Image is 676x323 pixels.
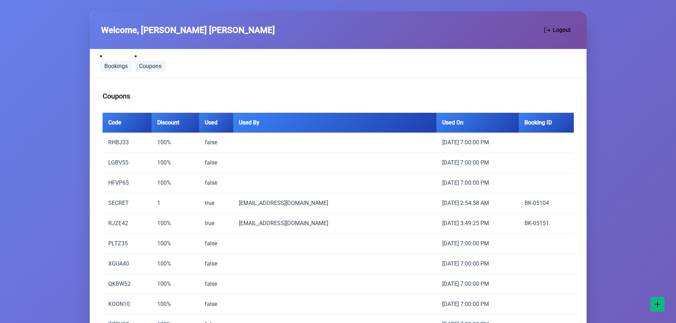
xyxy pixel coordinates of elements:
[436,113,519,133] th: Used On
[233,113,436,133] th: Used By
[103,133,152,153] td: RHBJ33
[103,294,152,314] td: KOON10
[103,113,152,133] th: Code
[152,294,199,314] td: 100%
[103,153,152,173] td: LGBV55
[103,213,152,234] td: RJZE42
[436,213,519,234] td: [DATE] 3:49:25 PM
[436,193,519,213] td: [DATE] 2:54:58 AM
[519,193,574,213] td: BK-05104
[104,63,128,69] span: Bookings
[519,113,574,133] th: Booking ID
[103,234,152,254] td: PLTZ35
[199,294,233,314] td: false
[103,91,574,101] div: Coupons
[436,254,519,274] td: [DATE] 7:00:00 PM
[103,254,152,274] td: XGUA40
[199,153,233,173] td: false
[436,153,519,173] td: [DATE] 7:00:00 PM
[436,173,519,193] td: [DATE] 7:00:00 PM
[100,52,132,72] li: Bookings
[135,52,166,72] li: Coupons
[100,61,132,72] a: Bookings
[540,23,575,38] button: Logout
[152,193,199,213] td: 1
[152,234,199,254] td: 100%
[101,24,275,37] span: Welcome, [PERSON_NAME] [PERSON_NAME]
[152,254,199,274] td: 100%
[152,113,199,133] th: Discount
[152,173,199,193] td: 100%
[233,213,436,234] td: [EMAIL_ADDRESS][DOMAIN_NAME]
[199,193,233,213] td: true
[436,234,519,254] td: [DATE] 7:00:00 PM
[152,213,199,234] td: 100%
[199,133,233,153] td: false
[436,133,519,153] td: [DATE] 7:00:00 PM
[139,63,161,69] span: Coupons
[199,113,233,133] th: Used
[103,274,152,294] td: QKBW52
[436,294,519,314] td: [DATE] 7:00:00 PM
[103,173,152,193] td: HFVP65
[152,274,199,294] td: 100%
[519,213,574,234] td: BK-05151
[199,274,233,294] td: false
[436,274,519,294] td: [DATE] 7:00:00 PM
[152,153,199,173] td: 100%
[103,193,152,213] td: SECRET
[199,234,233,254] td: false
[233,193,436,213] td: [EMAIL_ADDRESS][DOMAIN_NAME]
[152,133,199,153] td: 100%
[553,26,571,34] span: Logout
[135,61,166,72] a: Coupons
[199,213,233,234] td: true
[199,254,233,274] td: false
[199,173,233,193] td: false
